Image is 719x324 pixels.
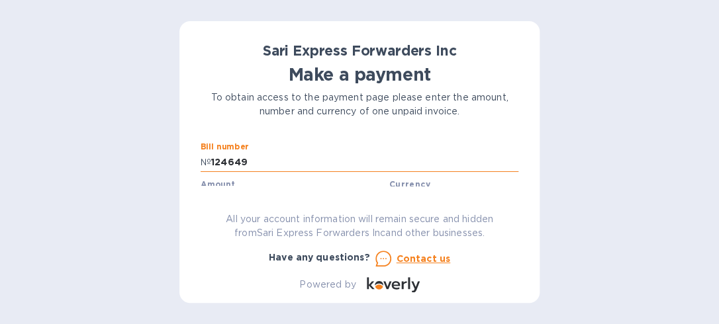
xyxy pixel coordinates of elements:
label: Amount [201,181,234,189]
p: All your account information will remain secure and hidden from Sari Express Forwarders Inc and o... [201,212,518,240]
p: № [201,155,211,169]
input: Enter bill number [211,153,518,173]
b: Have any questions? [269,252,370,263]
b: Currency [389,179,430,189]
p: Powered by [299,278,356,292]
label: Bill number [201,143,248,151]
p: To obtain access to the payment page please enter the amount, number and currency of one unpaid i... [201,91,518,118]
u: Contact us [397,253,451,264]
h1: Make a payment [201,64,518,85]
b: Sari Express Forwarders Inc [263,42,456,59]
